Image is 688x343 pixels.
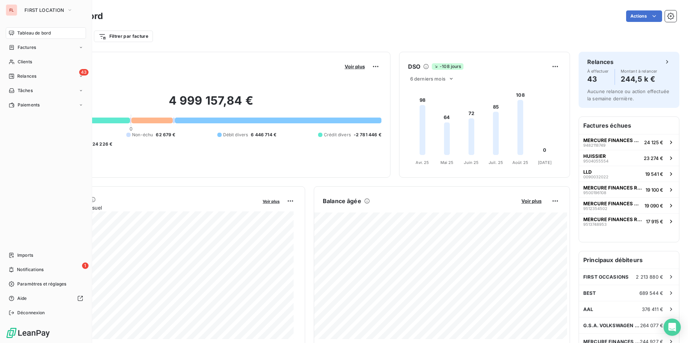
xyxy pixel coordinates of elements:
span: MERCURE FINANCES RECOUVREMENT [583,201,642,206]
tspan: Juil. 25 [489,160,503,165]
span: 376 411 € [642,306,663,312]
button: MERCURE FINANCES RECOUVREMENT951374895317 915 € [579,213,679,229]
h6: DSO [408,62,420,71]
span: MERCURE FINANCES RECOUVREMENT [583,216,643,222]
span: 9500196108 [583,191,606,195]
span: 0 [130,126,132,132]
span: -108 jours [432,63,463,70]
span: Tâches [18,87,33,94]
h6: Factures échues [579,117,679,134]
span: 264 077 € [640,323,663,328]
span: BEST [583,290,596,296]
span: 6 derniers mois [410,76,445,82]
span: 9482118749 [583,143,606,147]
tspan: Août 25 [512,160,528,165]
span: 24 125 € [644,140,663,145]
h6: Relances [587,58,614,66]
span: Paiements [18,102,40,108]
h4: 43 [587,73,609,85]
span: Débit divers [223,132,248,138]
span: 689 544 € [639,290,663,296]
tspan: Juin 25 [464,160,479,165]
span: 17 915 € [646,219,663,224]
div: Open Intercom Messenger [664,319,681,336]
span: 9512354502 [583,206,607,211]
h6: Principaux débiteurs [579,251,679,269]
button: MERCURE FINANCES RECOUVREMENT950019610819 100 € [579,182,679,197]
span: LLD [583,169,592,175]
button: HUISSIER950405555423 274 € [579,150,679,166]
span: Voir plus [345,64,365,69]
span: 1 [82,262,89,269]
span: Relances [17,73,36,79]
h4: 244,5 k € [621,73,657,85]
h6: Balance âgée [323,197,361,205]
img: Logo LeanPay [6,327,50,339]
span: 19 090 € [644,203,663,209]
h2: 4 999 157,84 € [41,93,381,115]
tspan: Mai 25 [440,160,453,165]
span: Non-échu [132,132,153,138]
span: 62 679 € [156,132,175,138]
button: Voir plus [519,198,544,204]
span: 9504055554 [583,159,608,163]
span: -24 226 € [90,141,112,147]
span: -2 781 446 € [354,132,381,138]
span: 0090032022 [583,175,608,179]
span: Montant à relancer [621,69,657,73]
span: Voir plus [521,198,542,204]
span: MERCURE FINANCES RECOUVREMENT [583,137,641,143]
span: Crédit divers [324,132,351,138]
span: MERCURE FINANCES RECOUVREMENT [583,185,643,191]
button: Filtrer par facture [94,31,153,42]
a: Aide [6,293,86,304]
span: 6 446 714 € [251,132,276,138]
span: Paramètres et réglages [17,281,66,287]
span: 19 541 € [645,171,663,177]
button: MERCURE FINANCES RECOUVREMENT948211874924 125 € [579,134,679,150]
span: 9513748953 [583,222,607,227]
button: LLD009003202219 541 € [579,166,679,182]
span: Tableau de bord [17,30,51,36]
span: Chiffre d'affaires mensuel [41,204,258,211]
span: AAL [583,306,593,312]
tspan: Avr. 25 [416,160,429,165]
button: Voir plus [343,63,367,70]
tspan: [DATE] [538,160,552,165]
span: Notifications [17,266,44,273]
span: Aucune relance ou action effectuée la semaine dernière. [587,88,669,101]
button: MERCURE FINANCES RECOUVREMENT951235450219 090 € [579,197,679,213]
button: Voir plus [261,198,282,204]
span: Imports [17,252,33,259]
span: Factures [18,44,36,51]
span: À effectuer [587,69,609,73]
span: G.S.A. VOLKSWAGEN / PV [583,323,640,328]
span: 43 [79,69,89,76]
span: 19 100 € [646,187,663,193]
span: HUISSIER [583,153,606,159]
span: Déconnexion [17,310,45,316]
span: Aide [17,295,27,302]
span: Voir plus [263,199,280,204]
span: FIRST LOCATION [24,7,64,13]
span: 23 274 € [644,155,663,161]
div: FL [6,4,17,16]
span: Clients [18,59,32,65]
span: 2 213 880 € [636,274,663,280]
span: FIRST OCCASIONS [583,274,629,280]
button: Actions [626,10,662,22]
